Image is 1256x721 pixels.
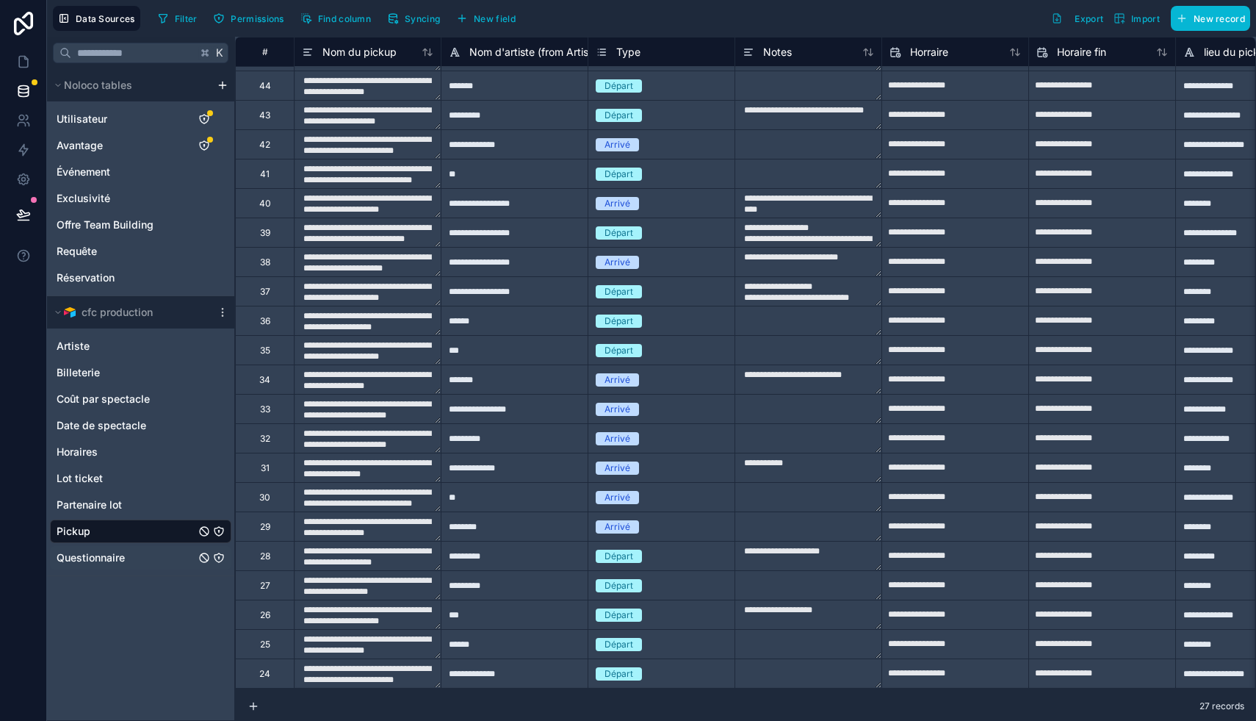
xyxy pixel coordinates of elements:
div: 35 [260,345,270,356]
span: Export [1075,13,1103,24]
div: Arrivé [604,520,630,534]
a: Syncing [382,7,451,29]
div: Arrivé [604,373,630,387]
button: Filter [152,7,203,29]
div: Arrivé [604,432,630,445]
div: Départ [604,638,633,651]
div: Départ [604,226,633,240]
div: 39 [260,227,270,239]
div: Arrivé [604,491,630,504]
div: 26 [260,609,270,621]
button: New record [1171,6,1250,31]
span: Find column [318,13,371,24]
div: Arrivé [604,462,630,475]
span: New record [1194,13,1245,24]
div: 25 [260,639,270,650]
div: Départ [604,344,633,357]
div: # [247,46,283,57]
span: Notes [763,45,792,60]
div: 32 [260,433,270,445]
span: Nom du pickup [322,45,397,60]
div: Arrivé [604,197,630,210]
div: 29 [260,521,270,533]
div: Départ [604,285,633,298]
span: Horaire fin [1057,45,1106,60]
button: New field [451,7,521,29]
span: Data Sources [76,13,135,24]
a: Permissions [208,7,295,29]
div: 30 [259,492,270,503]
div: 44 [259,80,271,92]
div: 41 [260,168,270,180]
span: Filter [175,13,198,24]
span: Permissions [231,13,284,24]
span: Syncing [405,13,440,24]
div: 24 [259,668,270,680]
button: Find column [295,7,376,29]
div: 28 [260,550,270,562]
div: 33 [260,403,270,415]
div: Départ [604,609,633,622]
div: 34 [259,374,270,386]
div: Départ [604,109,633,122]
div: Arrivé [604,403,630,416]
div: Arrivé [604,256,630,269]
span: Horraire [910,45,948,60]
div: 38 [260,257,270,268]
div: 36 [260,315,270,327]
span: K [214,48,225,58]
div: Départ [604,168,633,181]
div: Départ [604,79,633,93]
div: 37 [260,286,270,298]
div: 43 [259,110,270,121]
span: Type [616,45,640,60]
span: Import [1131,13,1160,24]
span: Nom d'artiste (from Artiste) [469,45,602,60]
button: Data Sources [53,6,140,31]
div: Départ [604,579,633,592]
button: Import [1108,6,1165,31]
a: New record [1165,6,1250,31]
span: 27 records [1199,700,1244,712]
div: 27 [260,580,270,592]
button: Syncing [382,7,445,29]
div: 40 [259,198,271,209]
div: 31 [261,462,270,474]
div: Départ [604,550,633,563]
button: Permissions [208,7,289,29]
div: Arrivé [604,138,630,151]
span: New field [474,13,516,24]
div: Départ [604,315,633,328]
div: 42 [259,139,270,151]
button: Export [1046,6,1108,31]
div: Départ [604,667,633,681]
